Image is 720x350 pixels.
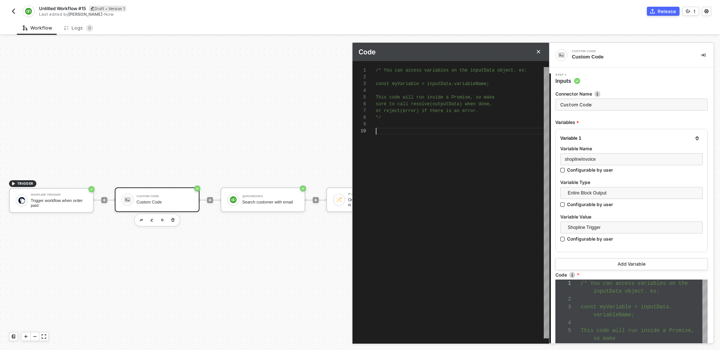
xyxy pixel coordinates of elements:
[376,68,511,73] span: /* You can access variables on the inputData objec
[594,91,600,97] img: icon-info
[555,295,571,303] div: 2
[572,50,684,53] div: Custom Code
[68,12,102,17] span: [PERSON_NAME]
[352,108,366,114] div: 7
[560,179,703,185] label: Variable Type
[558,52,565,58] img: integration-icon
[682,7,699,16] button: 1
[86,24,93,32] sup: 0
[555,118,579,127] span: Variables
[555,319,571,327] div: 4
[650,9,655,13] span: icon-commerce
[555,327,571,335] div: 5
[352,74,366,81] div: 2
[555,73,580,76] span: Step 1
[376,81,489,87] span: const myVariable = inputData.variableName;
[581,328,694,334] span: This code will run inside a Promise,
[24,334,28,339] span: icon-play
[560,214,703,220] label: Variable Value
[39,12,359,17] div: Last edited by - Now
[90,6,94,10] span: icon-edit
[555,303,571,311] div: 3
[565,157,596,162] span: shoplineInvoice
[352,121,366,128] div: 9
[534,47,543,56] button: Close
[568,222,698,233] span: Shopline Trigger
[376,108,478,114] span: or reject(error) if there is an error.
[352,94,366,101] div: 5
[569,272,575,278] img: icon-info
[42,334,46,339] span: icon-expand
[25,8,31,15] img: integration-icon
[555,99,708,111] input: Enter description
[511,68,527,73] span: t. ex:
[594,312,634,318] span: variableName;
[693,8,696,15] div: 1
[658,8,676,15] div: Release
[555,91,708,97] label: Connector Name
[64,24,93,32] div: Logs
[39,5,86,12] span: Untitled Workflow #15
[647,7,679,16] button: Release
[23,25,52,31] div: Workflow
[701,53,705,57] span: icon-collapse-right
[568,187,698,199] span: Entire Block Output
[10,8,16,14] img: back
[567,167,613,173] div: Configurable by user
[352,128,366,135] div: 10
[352,81,366,87] div: 3
[560,145,703,152] label: Variable Name
[567,236,613,242] div: Configurable by user
[352,101,366,108] div: 6
[376,102,492,107] span: sure to call resolve(outputData) when done,
[358,48,376,56] span: Code
[9,7,18,16] button: back
[560,135,581,142] div: Variable 1
[704,9,709,13] span: icon-settings
[555,280,571,287] div: 1
[352,87,366,94] div: 4
[686,9,690,13] span: icon-versioning
[618,261,646,267] div: Add Variable
[89,6,126,12] div: Draft • Version 1
[555,272,708,278] label: Code
[555,77,580,85] span: Inputs
[352,114,366,121] div: 8
[594,335,616,341] span: so make
[581,280,688,286] span: /* You can access variables on the
[594,288,660,294] span: inputData object. ex:
[352,67,366,74] div: 1
[567,201,613,208] div: Configurable by user
[376,95,495,100] span: This code will run inside a Promise, so make
[581,304,672,310] span: const myVariable = inputData.
[33,334,37,339] span: icon-minus
[555,258,708,270] button: Add Variable
[572,54,689,60] div: Custom Code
